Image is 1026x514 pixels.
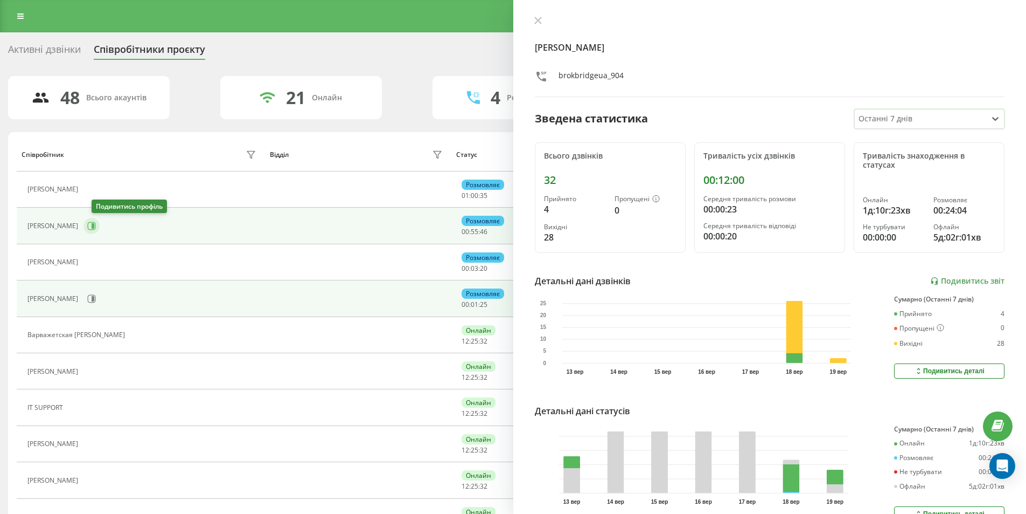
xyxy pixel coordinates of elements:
span: 35 [480,191,487,200]
text: 15 вер [654,369,671,375]
div: 4 [544,203,606,216]
div: [PERSON_NAME] [27,440,81,448]
div: 00:24:04 [933,204,995,217]
div: Офлайн [894,483,925,490]
div: : : [462,447,487,454]
div: : : [462,192,487,200]
div: Онлайн [863,196,925,204]
text: 20 [540,313,546,319]
text: 14 вер [610,369,627,375]
div: Розмовляє [462,180,504,190]
span: 00 [462,300,469,309]
div: 28 [544,231,606,244]
div: Розмовляє [894,454,933,462]
text: 19 вер [827,499,844,505]
div: 4 [1001,310,1004,318]
div: [PERSON_NAME] [27,477,81,484]
text: 15 вер [651,499,668,505]
div: 00:00:23 [703,203,836,216]
div: : : [462,265,487,272]
div: Розмовляє [933,196,995,204]
text: 5 [543,348,546,354]
div: 00:00:20 [703,230,836,243]
div: Активні дзвінки [8,44,81,60]
div: 0 [1001,324,1004,333]
span: 32 [480,337,487,346]
div: Онлайн [894,440,925,447]
span: 32 [480,409,487,418]
div: 1д:10г:23хв [863,204,925,217]
div: 48 [60,87,80,108]
div: IT SUPPORT [27,404,66,412]
div: Розмовляють [507,93,559,102]
div: [PERSON_NAME] [27,368,81,375]
div: Варважетская [PERSON_NAME] [27,331,128,339]
div: Тривалість усіх дзвінків [703,152,836,161]
div: : : [462,338,487,345]
div: [PERSON_NAME] [27,295,81,303]
div: [PERSON_NAME] [27,186,81,193]
div: 32 [544,174,676,187]
div: Пропущені [894,324,944,333]
text: 15 [540,325,546,331]
span: 32 [480,446,487,455]
text: 19 вер [830,369,847,375]
div: Вихідні [544,223,606,231]
div: : : [462,410,487,417]
div: Не турбувати [863,223,925,231]
text: 16 вер [695,499,712,505]
div: [PERSON_NAME] [27,222,81,230]
div: Зведена статистика [535,111,648,127]
span: 01 [471,300,478,309]
div: 00:00:00 [979,468,1004,476]
h4: [PERSON_NAME] [535,41,1005,54]
div: Детальні дані статусів [535,405,630,417]
span: 01 [462,191,469,200]
div: 00:00:00 [863,231,925,244]
text: 13 вер [566,369,583,375]
div: Пропущені [615,195,676,204]
div: 21 [286,87,305,108]
div: Подивитись деталі [914,367,985,375]
div: 5д:02г:01хв [933,231,995,244]
div: Розмовляє [462,289,504,299]
text: 17 вер [742,369,759,375]
span: 12 [462,373,469,382]
text: 25 [540,300,546,306]
text: 17 вер [738,499,756,505]
span: 00 [471,191,478,200]
div: Статус [456,151,477,159]
div: Подивитись профіль [92,200,167,213]
div: 0 [615,204,676,217]
span: 25 [480,300,487,309]
div: Всього дзвінків [544,152,676,161]
text: 0 [543,360,546,366]
div: Онлайн [462,325,495,335]
div: 5д:02г:01хв [969,483,1004,490]
div: [PERSON_NAME] [27,258,81,266]
div: Open Intercom Messenger [989,453,1015,479]
div: Прийнято [544,195,606,203]
div: Всього акаунтів [86,93,146,102]
div: Співробітник [22,151,64,159]
div: 4 [491,87,500,108]
a: Подивитись звіт [930,277,1004,286]
div: 00:24:04 [979,454,1004,462]
text: 10 [540,337,546,342]
div: Онлайн [312,93,342,102]
div: Детальні дані дзвінків [535,275,631,287]
div: Тривалість знаходження в статусах [863,152,995,170]
span: 20 [480,264,487,273]
div: Онлайн [462,470,495,481]
div: Розмовляє [462,216,504,226]
span: 25 [471,409,478,418]
button: Подивитись деталі [894,364,1004,379]
span: 32 [480,482,487,491]
div: Не турбувати [894,468,942,476]
div: : : [462,301,487,309]
div: : : [462,374,487,381]
span: 00 [462,227,469,236]
span: 25 [471,446,478,455]
span: 25 [471,337,478,346]
div: Онлайн [462,434,495,444]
